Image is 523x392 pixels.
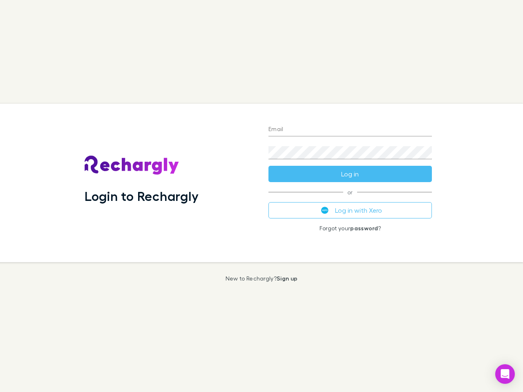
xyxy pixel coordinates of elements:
h1: Login to Rechargly [85,188,199,204]
button: Log in with Xero [268,202,432,218]
img: Rechargly's Logo [85,156,179,175]
button: Log in [268,166,432,182]
p: Forgot your ? [268,225,432,232]
div: Open Intercom Messenger [495,364,515,384]
a: password [350,225,378,232]
p: New to Rechargly? [226,275,298,282]
a: Sign up [277,275,297,282]
img: Xero's logo [321,207,329,214]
